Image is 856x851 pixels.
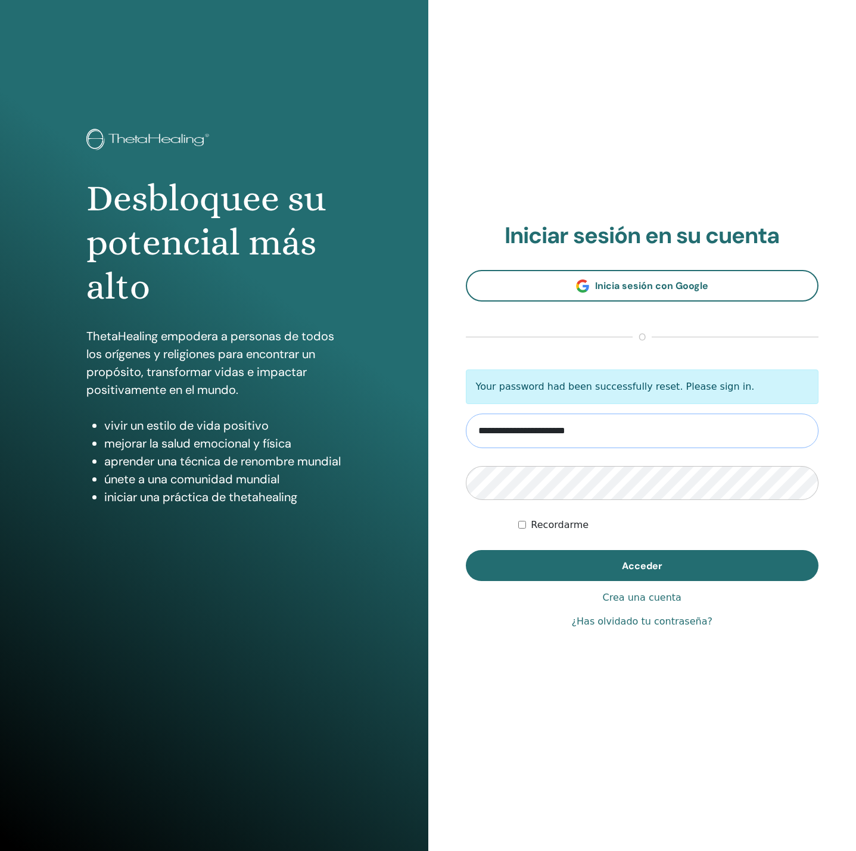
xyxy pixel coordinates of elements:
span: Acceder [622,560,662,572]
li: vivir un estilo de vida positivo [104,417,342,434]
div: Mantenerme autenticado indefinidamente o hasta cerrar la sesión manualmente [518,518,818,532]
p: Your password had been successfully reset. Please sign in. [466,369,819,404]
label: Recordarme [531,518,589,532]
h2: Iniciar sesión en su cuenta [466,222,819,250]
span: Inicia sesión con Google [595,279,708,292]
span: o [633,330,652,344]
button: Acceder [466,550,819,581]
li: únete a una comunidad mundial [104,470,342,488]
a: Inicia sesión con Google [466,270,819,302]
li: mejorar la salud emocional y física [104,434,342,452]
li: aprender una técnica de renombre mundial [104,452,342,470]
h1: Desbloquee su potencial más alto [86,176,342,309]
p: ThetaHealing empodera a personas de todos los orígenes y religiones para encontrar un propósito, ... [86,327,342,399]
a: Crea una cuenta [603,591,681,605]
a: ¿Has olvidado tu contraseña? [572,614,712,629]
li: iniciar una práctica de thetahealing [104,488,342,506]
